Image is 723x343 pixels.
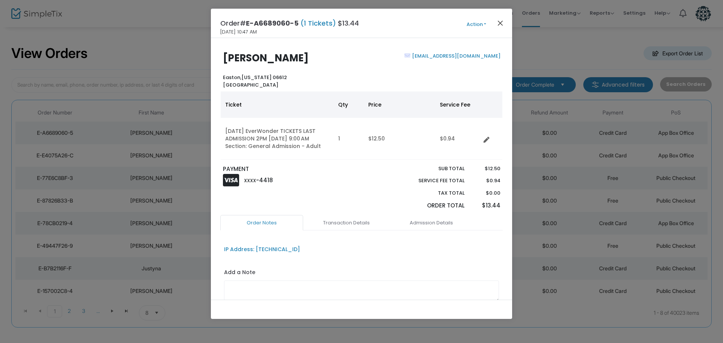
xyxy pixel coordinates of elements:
th: Ticket [221,91,334,118]
a: Admission Details [390,215,473,231]
p: Sub total [401,165,465,172]
td: [DATE] EverWonder TICKETS LAST ADMISSION 2PM [DATE] 9:00 AM Section: General Admission - Adult [221,118,334,160]
a: Order Notes [220,215,303,231]
td: 1 [334,118,364,160]
b: [US_STATE] 06612 [GEOGRAPHIC_DATA] [223,74,287,88]
th: Qty [334,91,364,118]
span: -4418 [256,176,273,184]
button: Close [496,18,505,28]
div: Data table [221,91,502,160]
p: Order Total [401,201,465,210]
button: Action [454,20,499,29]
b: [PERSON_NAME] [223,51,309,65]
p: $12.50 [472,165,500,172]
label: Add a Note [224,268,255,278]
span: E-A6689060-5 [246,18,299,28]
span: XXXX [244,177,256,184]
h4: Order# $13.44 [220,18,359,28]
div: IP Address: [TECHNICAL_ID] [224,245,300,253]
th: Price [364,91,435,118]
p: $13.44 [472,201,500,210]
a: Transaction Details [305,215,388,231]
th: Service Fee [435,91,480,118]
span: [DATE] 10:47 AM [220,28,257,36]
p: PAYMENT [223,165,358,174]
p: $0.94 [472,177,500,184]
p: Tax Total [401,189,465,197]
a: [EMAIL_ADDRESS][DOMAIN_NAME] [410,52,500,59]
td: $12.50 [364,118,435,160]
p: Service Fee Total [401,177,465,184]
span: (1 Tickets) [299,18,338,28]
span: Easton, [223,74,241,81]
td: $0.94 [435,118,480,160]
p: $0.00 [472,189,500,197]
